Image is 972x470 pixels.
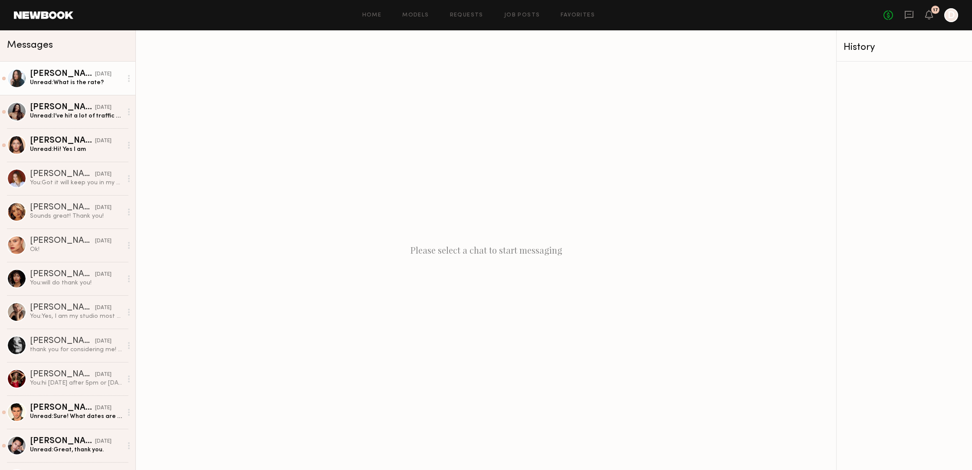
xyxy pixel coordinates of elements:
[30,270,95,279] div: [PERSON_NAME]
[30,304,95,312] div: [PERSON_NAME]
[844,42,965,52] div: History
[95,404,112,412] div: [DATE]
[944,8,958,22] a: D
[95,237,112,245] div: [DATE]
[30,312,122,320] div: You: Yes, I am my studio most of the week days let me know best day for you can ill let you know ...
[30,78,122,87] div: Unread: What is the rate?
[30,137,95,145] div: [PERSON_NAME]
[95,204,112,212] div: [DATE]
[30,245,122,254] div: Ok!
[30,170,95,179] div: [PERSON_NAME]
[30,379,122,387] div: You: hi [DATE] after 5pm or [DATE] any time .
[30,346,122,354] div: thank you for considering me! unfortunately i am already booked for [DATE] so will be unable to m...
[30,112,122,120] div: Unread: I’ve hit a lot of traffic getting to you but I should be there by 1.45
[7,40,53,50] span: Messages
[30,212,122,220] div: Sounds great! Thank you!
[95,337,112,346] div: [DATE]
[30,412,122,421] div: Unread: Sure! What dates are you guys shooting? Im booked out of town until the 18th
[30,279,122,287] div: You: will do thank you!
[30,203,95,212] div: [PERSON_NAME]
[362,13,382,18] a: Home
[30,404,95,412] div: [PERSON_NAME]
[30,145,122,153] div: Unread: Hi! Yes I am
[95,70,112,78] div: [DATE]
[30,70,95,78] div: [PERSON_NAME]
[933,8,938,13] div: 17
[95,104,112,112] div: [DATE]
[95,137,112,145] div: [DATE]
[504,13,540,18] a: Job Posts
[450,13,483,18] a: Requests
[30,337,95,346] div: [PERSON_NAME]
[30,237,95,245] div: [PERSON_NAME]
[95,437,112,446] div: [DATE]
[30,370,95,379] div: [PERSON_NAME]
[95,170,112,179] div: [DATE]
[95,304,112,312] div: [DATE]
[30,103,95,112] div: [PERSON_NAME]
[30,437,95,446] div: [PERSON_NAME]
[95,271,112,279] div: [DATE]
[136,30,836,470] div: Please select a chat to start messaging
[402,13,429,18] a: Models
[30,446,122,454] div: Unread: Great, thank you.
[95,371,112,379] div: [DATE]
[30,179,122,187] div: You: Got it will keep you in my data, will ask for casting if client shows interest. Thank you.
[561,13,595,18] a: Favorites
